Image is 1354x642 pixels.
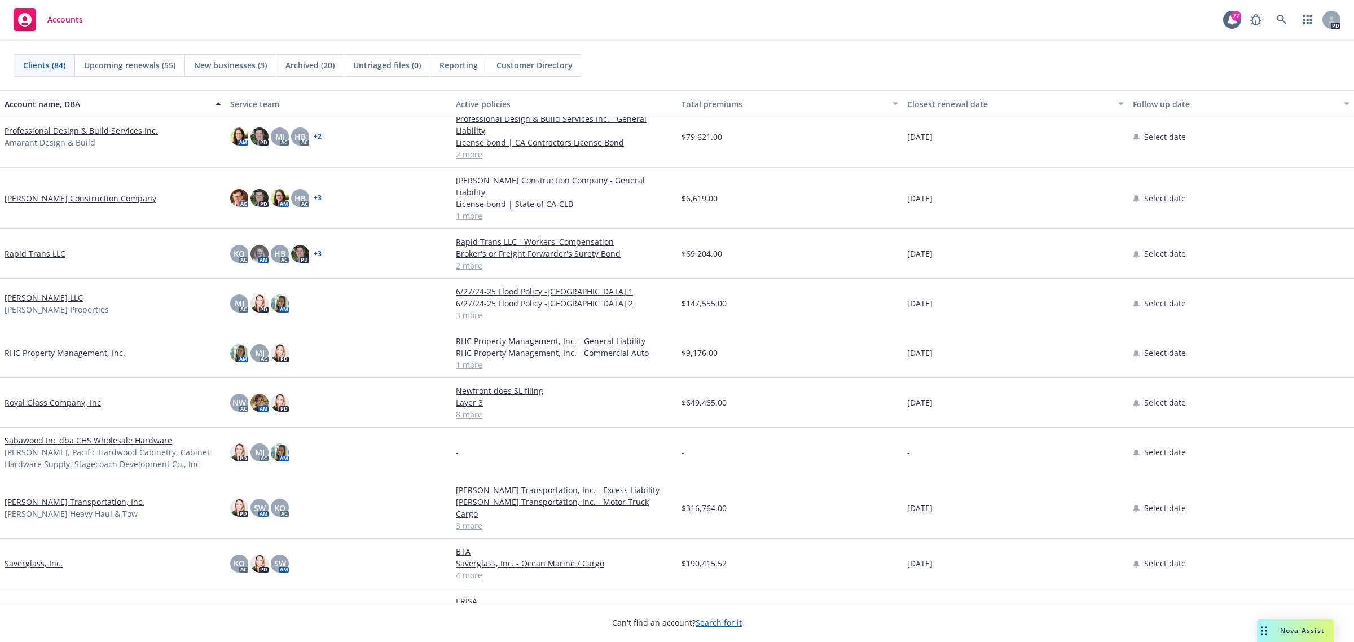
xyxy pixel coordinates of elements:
span: Can't find an account? [612,617,742,628]
span: [DATE] [907,397,933,408]
a: ERISA [456,595,672,607]
img: photo [230,189,248,207]
span: Select date [1144,248,1186,260]
span: NW [232,397,246,408]
img: photo [230,127,248,146]
span: [PERSON_NAME] Heavy Haul & Tow [5,508,138,520]
span: Select date [1144,397,1186,408]
img: photo [271,394,289,412]
span: [DATE] [907,557,933,569]
span: $147,555.00 [682,297,727,309]
a: [PERSON_NAME] Transportation, Inc. - Excess Liability [456,484,672,496]
button: Service team [226,90,451,117]
span: [DATE] [907,297,933,309]
span: $649,465.00 [682,397,727,408]
a: 1 more [456,210,672,222]
img: photo [250,394,269,412]
span: - [682,446,684,458]
a: [PERSON_NAME] Construction Company - General Liability [456,174,672,198]
span: MJ [255,446,265,458]
a: Broker's or Freight Forwarder's Surety Bond [456,248,672,260]
span: $79,621.00 [682,131,722,143]
a: [PERSON_NAME] Construction Company [5,192,156,204]
a: Saverglass, Inc. [5,557,63,569]
a: Professional Design & Build Services Inc. - General Liability [456,113,672,137]
a: Report a Bug [1245,8,1267,31]
span: $190,415.52 [682,557,727,569]
img: photo [271,189,289,207]
button: Active policies [451,90,677,117]
a: Accounts [9,4,87,36]
img: photo [250,127,269,146]
img: photo [250,189,269,207]
a: 6/27/24-25 Flood Policy -[GEOGRAPHIC_DATA] 1 [456,285,672,297]
div: Total premiums [682,98,886,110]
span: Select date [1144,131,1186,143]
div: Drag to move [1257,619,1271,642]
span: MJ [255,347,265,359]
span: [DATE] [907,502,933,514]
span: KO [234,557,245,569]
a: 6/27/24-25 Flood Policy -[GEOGRAPHIC_DATA] 2 [456,297,672,309]
img: photo [250,294,269,313]
a: Layer 3 [456,397,672,408]
span: [DATE] [907,347,933,359]
img: photo [230,499,248,517]
a: 4 more [456,569,672,581]
a: + 3 [314,195,322,201]
span: [DATE] [907,248,933,260]
a: Rapid Trans LLC [5,248,65,260]
a: [PERSON_NAME] Transportation, Inc. [5,496,144,508]
a: BTA [456,546,672,557]
span: Select date [1144,192,1186,204]
span: HB [294,131,306,143]
span: - [456,446,459,458]
span: Customer Directory [496,59,573,71]
a: License bond | State of CA-CLB [456,198,672,210]
img: photo [271,443,289,461]
span: Select date [1144,297,1186,309]
span: SW [274,557,286,569]
a: 2 more [456,260,672,271]
span: New businesses (3) [194,59,267,71]
img: photo [230,443,248,461]
span: Nova Assist [1280,626,1325,635]
span: Accounts [47,15,83,24]
div: Active policies [456,98,672,110]
a: Switch app [1296,8,1319,31]
a: 3 more [456,309,672,321]
span: Select date [1144,446,1186,458]
span: Upcoming renewals (55) [84,59,175,71]
a: Search [1271,8,1293,31]
div: Service team [230,98,447,110]
span: [DATE] [907,131,933,143]
a: Saverglass, Inc. - Ocean Marine / Cargo [456,557,672,569]
a: License bond | CA Contractors License Bond [456,137,672,148]
a: RHC Property Management, Inc. - General Liability [456,335,672,347]
a: [PERSON_NAME] Transportation, Inc. - Motor Truck Cargo [456,496,672,520]
button: Total premiums [677,90,903,117]
a: Rapid Trans LLC - Workers' Compensation [456,236,672,248]
a: [PERSON_NAME] LLC [5,292,83,304]
span: Untriaged files (0) [353,59,421,71]
a: Professional Design & Build Services Inc. [5,125,158,137]
span: $9,176.00 [682,347,718,359]
span: KO [274,502,285,514]
img: photo [271,344,289,362]
span: [PERSON_NAME] Properties [5,304,109,315]
a: Search for it [696,617,742,628]
img: photo [250,245,269,263]
div: Closest renewal date [907,98,1111,110]
span: $6,619.00 [682,192,718,204]
img: photo [271,294,289,313]
span: Archived (20) [285,59,335,71]
a: 2 more [456,148,672,160]
a: + 2 [314,133,322,140]
span: [PERSON_NAME], Pacific Hardwood Cabinetry, Cabinet Hardware Supply, Stagecoach Development Co., Inc [5,446,221,470]
span: Amarant Design & Build [5,137,95,148]
span: $69,204.00 [682,248,722,260]
a: 8 more [456,408,672,420]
